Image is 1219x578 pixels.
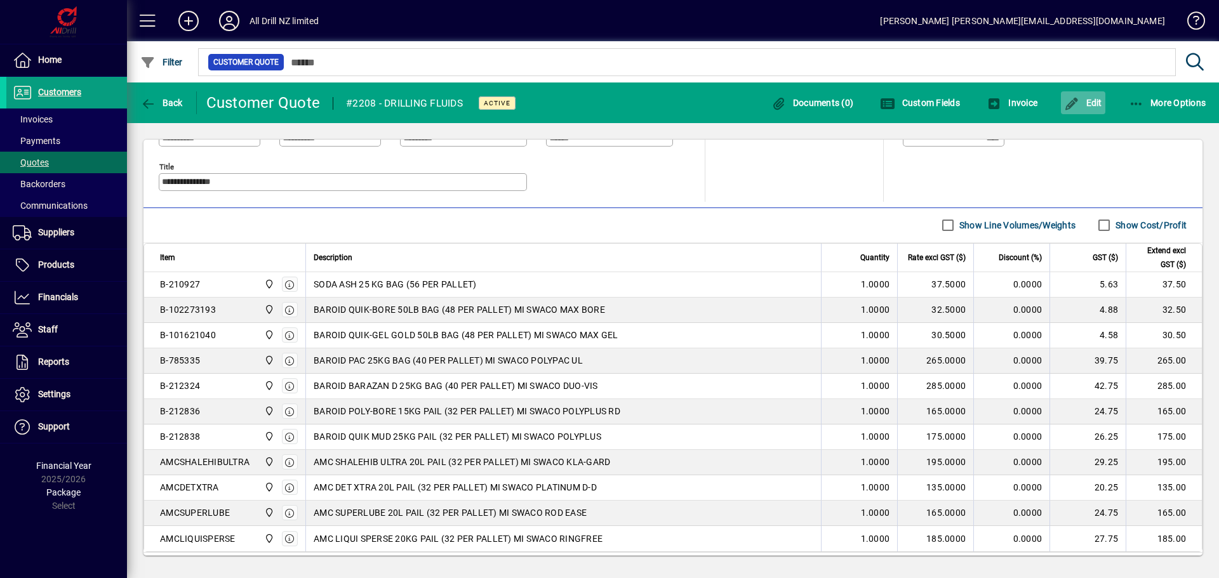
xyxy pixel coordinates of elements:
[160,278,200,291] div: B-210927
[13,136,60,146] span: Payments
[1049,399,1126,424] td: 24.75
[1061,91,1105,114] button: Edit
[1049,348,1126,374] td: 39.75
[1049,374,1126,399] td: 42.75
[861,456,890,468] span: 1.0000
[38,324,58,334] span: Staff
[46,487,81,497] span: Package
[861,329,890,341] span: 1.0000
[1126,374,1202,399] td: 285.00
[38,259,74,270] span: Products
[1126,272,1202,298] td: 37.50
[137,91,186,114] button: Back
[261,506,276,520] span: All Drill NZ Limited
[314,532,603,545] span: AMC LIQUI SPERSE 20KG PAIL (32 PER PALLET) MI SWACO RINGFREE
[38,389,70,399] span: Settings
[1126,348,1202,374] td: 265.00
[1049,424,1126,450] td: 26.25
[168,10,209,32] button: Add
[160,405,200,417] div: B-212836
[973,272,1049,298] td: 0.0000
[314,251,352,265] span: Description
[160,481,219,494] div: AMCDETXTRA
[861,278,890,291] span: 1.0000
[1126,323,1202,348] td: 30.50
[140,57,183,67] span: Filter
[160,329,216,341] div: B-101621040
[860,251,889,265] span: Quantity
[13,114,53,124] span: Invoices
[206,93,321,113] div: Customer Quote
[905,303,966,316] div: 32.5000
[160,251,175,265] span: Item
[314,456,610,468] span: AMC SHALEHIB ULTRA 20L PAIL (32 PER PALLET) MI SWACO KLA-GARD
[905,379,966,392] div: 285.0000
[261,480,276,494] span: All Drill NZ Limited
[880,98,960,108] span: Custom Fields
[973,348,1049,374] td: 0.0000
[13,157,49,167] span: Quotes
[159,162,174,171] mat-label: Title
[38,292,78,302] span: Financials
[905,329,966,341] div: 30.5000
[987,98,1037,108] span: Invoice
[6,249,127,281] a: Products
[957,219,1076,232] label: Show Line Volumes/Weights
[1049,501,1126,526] td: 24.75
[127,91,197,114] app-page-header-button: Back
[160,430,200,443] div: B-212838
[861,303,890,316] span: 1.0000
[38,421,70,431] span: Support
[484,99,510,107] span: Active
[1126,91,1209,114] button: More Options
[6,217,127,249] a: Suppliers
[261,353,276,367] span: All Drill NZ Limited
[261,379,276,393] span: All Drill NZ Limited
[1049,272,1126,298] td: 5.63
[1126,475,1202,501] td: 135.00
[905,354,966,367] div: 265.0000
[1129,98,1206,108] span: More Options
[13,179,65,189] span: Backorders
[861,481,890,494] span: 1.0000
[314,481,597,494] span: AMC DET XTRA 20L PAIL (32 PER PALLET) MI SWACO PLATINUM D-D
[38,227,74,237] span: Suppliers
[314,405,620,417] span: BAROID POLY-BORE 15KG PAIL (32 PER PALLET) MI SWACO POLYPLUS RD
[861,430,890,443] span: 1.0000
[973,475,1049,501] td: 0.0000
[983,91,1041,114] button: Invoice
[1126,424,1202,450] td: 175.00
[261,532,276,546] span: All Drill NZ Limited
[1093,251,1118,265] span: GST ($)
[1049,450,1126,475] td: 29.25
[250,11,319,31] div: All Drill NZ limited
[346,93,463,114] div: #2208 - DRILLING FLUIDS
[861,532,890,545] span: 1.0000
[38,55,62,65] span: Home
[314,430,601,443] span: BAROID QUIK MUD 25KG PAIL (32 PER PALLET) MI SWACO POLYPLUS
[6,411,127,443] a: Support
[137,51,186,74] button: Filter
[1064,98,1102,108] span: Edit
[160,532,236,545] div: AMCLIQUISPERSE
[1049,526,1126,551] td: 27.75
[36,461,91,471] span: Financial Year
[314,303,605,316] span: BAROID QUIK-BORE 50LB BAG (48 PER PALLET) MI SWACO MAX BORE
[1126,399,1202,424] td: 165.00
[160,354,200,367] div: B-785335
[38,357,69,367] span: Reports
[861,379,890,392] span: 1.0000
[877,91,963,114] button: Custom Fields
[861,405,890,417] span: 1.0000
[973,323,1049,348] td: 0.0000
[771,98,853,108] span: Documents (0)
[160,379,200,392] div: B-212324
[1126,526,1202,551] td: 185.00
[314,379,598,392] span: BAROID BARAZAN D 25KG BAG (40 PER PALLET) MI SWACO DUO-VIS
[1049,323,1126,348] td: 4.58
[6,379,127,411] a: Settings
[160,303,216,316] div: B-102273193
[905,278,966,291] div: 37.5000
[261,303,276,317] span: All Drill NZ Limited
[1126,298,1202,323] td: 32.50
